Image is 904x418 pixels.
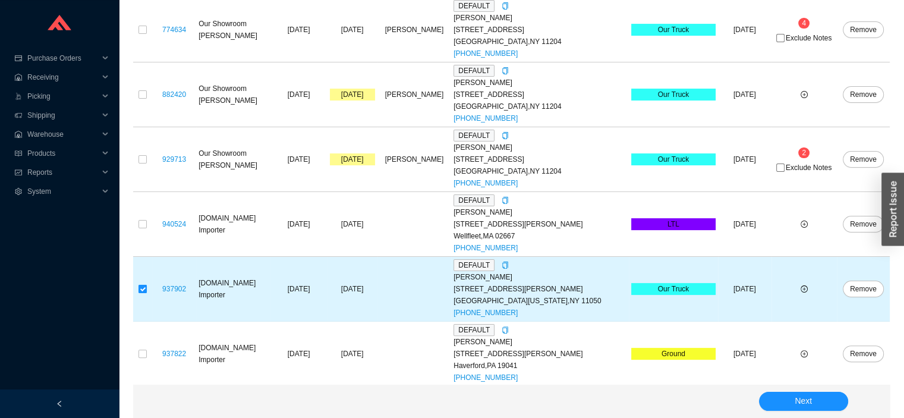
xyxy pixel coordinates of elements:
a: 929713 [162,155,186,164]
span: Remove [850,153,877,165]
span: DEFAULT [453,324,494,336]
div: [DATE] [330,153,375,165]
a: 882420 [162,90,186,99]
span: copy [502,197,509,204]
span: Products [27,144,99,163]
span: Picking [27,87,99,106]
div: Wellfleet , MA 02667 [453,230,626,242]
div: Our Truck [631,283,716,295]
sup: 2 [798,147,809,158]
div: [STREET_ADDRESS][PERSON_NAME] [453,218,626,230]
td: [DATE] [270,257,327,322]
span: left [56,400,63,407]
div: Copy [502,324,509,336]
a: 774634 [162,26,186,34]
td: [DATE] [270,192,327,257]
span: credit-card [14,55,23,62]
span: 2 [802,149,806,157]
div: [GEOGRAPHIC_DATA] , NY 11204 [453,36,626,48]
div: Our Truck [631,24,716,36]
button: Next [759,392,848,411]
span: copy [502,132,509,139]
button: Remove [843,151,884,168]
span: Receiving [27,68,99,87]
div: [PERSON_NAME] [453,206,626,218]
div: [GEOGRAPHIC_DATA][US_STATE] , NY 11050 [453,295,626,307]
span: Remove [850,24,877,36]
a: 937822 [162,350,186,358]
span: plus-circle [801,221,808,228]
div: Our Showroom [PERSON_NAME] [199,18,267,42]
div: Copy [502,194,509,206]
div: [PERSON_NAME] [453,77,626,89]
span: Remove [850,89,877,100]
div: [DATE] [330,89,375,100]
span: System [27,182,99,201]
a: [PHONE_NUMBER] [453,114,518,122]
div: [PERSON_NAME] [453,336,626,348]
div: [DOMAIN_NAME] Importer [199,342,267,366]
input: Exclude Notes [776,34,785,42]
div: [STREET_ADDRESS] [453,153,626,165]
div: Our Showroom [PERSON_NAME] [199,83,267,106]
span: DEFAULT [453,259,494,271]
div: [STREET_ADDRESS] [453,24,626,36]
div: Our Showroom [PERSON_NAME] [199,147,267,171]
span: 4 [802,19,806,27]
span: Purchase Orders [27,49,99,68]
td: [PERSON_NAME] [377,62,451,127]
span: setting [14,188,23,195]
td: [DATE] [718,322,771,386]
span: Reports [27,163,99,182]
span: fund [14,169,23,176]
span: copy [502,262,509,269]
div: [STREET_ADDRESS] [453,89,626,100]
div: [PERSON_NAME] [453,142,626,153]
div: [DATE] [330,24,375,36]
span: Remove [850,218,877,230]
div: Haverford , PA 19041 [453,360,626,372]
input: Exclude Notes [776,164,785,172]
div: Copy [502,130,509,142]
span: copy [502,67,509,74]
div: [GEOGRAPHIC_DATA] , NY 11204 [453,100,626,112]
span: read [14,150,23,157]
a: [PHONE_NUMBER] [453,179,518,187]
td: [DATE] [718,62,771,127]
div: [DOMAIN_NAME] Importer [199,277,267,301]
span: plus-circle [801,285,808,293]
td: [PERSON_NAME] [377,127,451,192]
a: [PHONE_NUMBER] [453,373,518,382]
div: Ground [631,348,716,360]
td: [DATE] [718,192,771,257]
button: Remove [843,21,884,38]
button: Remove [843,345,884,362]
button: Remove [843,86,884,103]
span: copy [502,2,509,10]
span: DEFAULT [453,194,494,206]
div: [STREET_ADDRESS][PERSON_NAME] [453,283,626,295]
a: [PHONE_NUMBER] [453,49,518,58]
td: [DATE] [718,127,771,192]
span: Warehouse [27,125,99,144]
span: plus-circle [801,350,808,357]
td: [DATE] [270,322,327,386]
div: Copy [502,259,509,271]
span: DEFAULT [453,65,494,77]
button: Remove [843,281,884,297]
span: Remove [850,348,877,360]
a: [PHONE_NUMBER] [453,244,518,252]
span: Exclude Notes [786,34,831,42]
div: [STREET_ADDRESS][PERSON_NAME] [453,348,626,360]
div: Copy [502,65,509,77]
div: Our Truck [631,89,716,100]
div: [DOMAIN_NAME] Importer [199,212,267,236]
span: Shipping [27,106,99,125]
div: Our Truck [631,153,716,165]
span: plus-circle [801,91,808,98]
a: [PHONE_NUMBER] [453,309,518,317]
button: Remove [843,216,884,232]
td: [DATE] [270,62,327,127]
td: [DATE] [718,257,771,322]
a: 937902 [162,285,186,293]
